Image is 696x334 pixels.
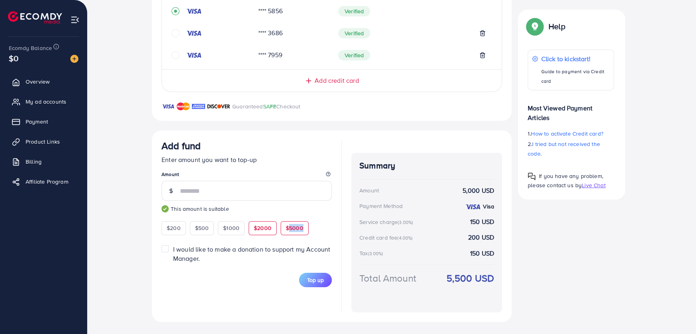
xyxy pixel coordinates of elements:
span: I tried but not received the code. [528,140,600,158]
a: Product Links [6,134,81,150]
strong: 5,500 USD [447,271,494,285]
small: This amount is suitable [162,205,332,213]
div: Credit card fee [359,234,415,242]
img: logo [8,11,62,24]
span: Verified [338,6,370,16]
img: brand [177,102,190,111]
span: Top up [307,276,324,284]
span: $200 [167,224,181,232]
img: credit [186,52,202,58]
span: Verified [338,28,370,38]
h3: Add fund [162,140,201,152]
iframe: Chat [662,298,690,328]
p: Enter amount you want to top-up [162,155,332,164]
img: brand [192,102,205,111]
div: Amount [359,186,379,194]
img: Popup guide [528,19,542,34]
p: Guaranteed Checkout [232,102,301,111]
svg: circle [172,51,179,59]
span: Ecomdy Balance [9,44,52,52]
small: (3.00%) [368,250,383,257]
strong: 150 USD [470,249,494,258]
svg: circle [172,29,179,37]
a: My ad accounts [6,94,81,110]
p: Most Viewed Payment Articles [528,97,614,122]
div: Total Amount [359,271,416,285]
a: Overview [6,74,81,90]
legend: Amount [162,171,332,181]
svg: record circle [172,7,179,15]
img: Popup guide [528,172,536,180]
p: 2. [528,139,614,158]
span: $0 [9,52,18,64]
p: Help [548,22,565,31]
span: Live Chat [582,181,605,189]
span: $2000 [254,224,271,232]
strong: 5,000 USD [463,186,494,195]
span: Overview [26,78,50,86]
img: brand [162,102,175,111]
a: Payment [6,114,81,130]
img: image [70,55,78,63]
img: brand [207,102,230,111]
div: Service charge [359,218,415,226]
span: Verified [338,50,370,60]
span: If you have any problem, please contact us by [528,172,603,189]
div: Payment Method [359,202,403,210]
img: credit [186,30,202,36]
p: 1. [528,129,614,138]
span: Add credit card [315,76,359,85]
h4: Summary [359,161,494,171]
strong: 200 USD [468,233,494,242]
span: $1000 [223,224,239,232]
span: Affiliate Program [26,178,68,186]
div: Tax [359,249,386,257]
img: menu [70,15,80,24]
span: Product Links [26,138,60,146]
a: Affiliate Program [6,174,81,190]
a: Billing [6,154,81,170]
span: I would like to make a donation to support my Account Manager. [173,245,330,263]
span: How to activate Credit card? [531,130,603,138]
strong: 150 USD [470,217,494,226]
small: (4.00%) [397,235,413,241]
p: Click to kickstart! [541,54,610,64]
span: My ad accounts [26,98,66,106]
span: SAFE [263,102,277,110]
strong: Visa [483,202,494,210]
span: Payment [26,118,48,126]
img: guide [162,205,169,212]
span: Billing [26,158,42,166]
small: (3.00%) [398,219,413,226]
span: $500 [195,224,209,232]
img: credit [465,204,481,210]
p: Guide to payment via Credit card [541,67,610,86]
span: $5000 [286,224,303,232]
button: Top up [299,273,332,287]
img: credit [186,8,202,14]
